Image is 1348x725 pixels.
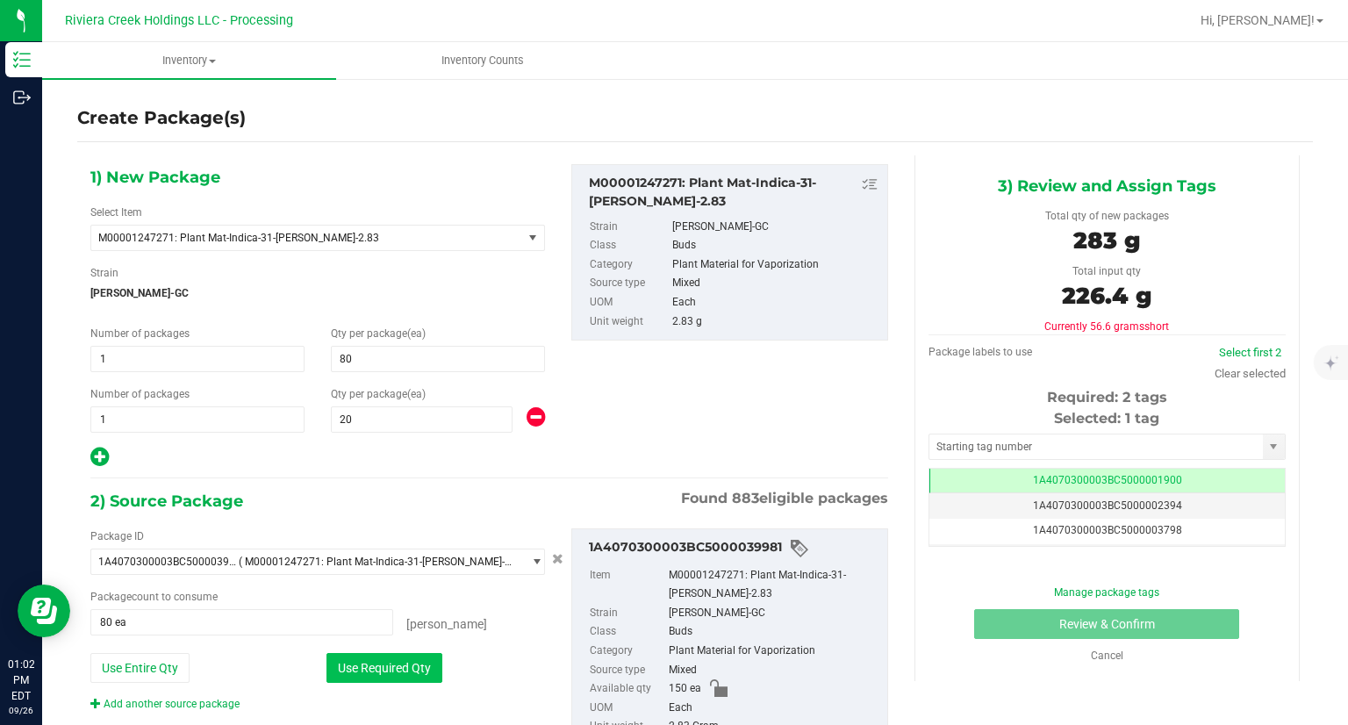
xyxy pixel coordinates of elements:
h4: Create Package(s) [77,105,246,131]
span: 283 g [1073,226,1140,255]
button: Cancel button [547,547,569,572]
div: Buds [672,236,878,255]
span: Hi, [PERSON_NAME]! [1201,13,1315,27]
span: Riviera Creek Holdings LLC - Processing [65,13,293,28]
button: Review & Confirm [974,609,1239,639]
label: Item [590,566,665,604]
label: Class [590,236,669,255]
span: select [1263,434,1285,459]
a: Inventory [42,42,336,79]
div: Buds [669,622,878,642]
span: Qty per package [331,388,426,400]
span: Package labels to use [929,346,1032,358]
span: count [132,591,159,603]
div: Plant Material for Vaporization [669,642,878,661]
input: Starting tag number [929,434,1263,459]
label: Source type [590,274,669,293]
a: Add another source package [90,698,240,710]
a: Select first 2 [1219,346,1281,359]
input: 20 [332,407,512,432]
span: 1A4070300003BC5000039981 [98,556,239,568]
span: (ea) [407,327,426,340]
input: 1 [91,407,304,432]
span: M00001247271: Plant Mat-Indica-31-[PERSON_NAME]-2.83 [98,232,498,244]
span: 1A4070300003BC5000003798 [1033,524,1182,536]
span: (ea) [407,388,426,400]
label: Category [590,255,669,275]
div: 1A4070300003BC5000039981 [589,538,878,559]
span: Inventory Counts [418,53,548,68]
a: Manage package tags [1054,586,1159,599]
p: 09/26 [8,704,34,717]
span: 1) New Package [90,164,220,190]
input: 80 ea [91,610,392,635]
span: Package to consume [90,591,218,603]
div: Each [669,699,878,718]
span: 150 ea [669,679,701,699]
span: [PERSON_NAME]-GC [90,280,545,306]
label: UOM [590,293,669,312]
span: short [1144,320,1169,333]
a: Inventory Counts [336,42,630,79]
div: 2.83 g [672,312,878,332]
input: 1 [91,347,304,371]
span: 2) Source Package [90,488,243,514]
label: Strain [590,218,669,237]
div: [PERSON_NAME]-GC [669,604,878,623]
span: Required: 2 tags [1047,389,1167,406]
input: 80 [332,347,544,371]
button: Use Required Qty [326,653,442,683]
span: Remove output [527,406,545,429]
span: select [521,226,543,250]
span: Add new output [90,455,109,467]
label: Class [590,622,665,642]
button: Use Entire Qty [90,653,190,683]
label: Category [590,642,665,661]
span: Total input qty [1072,265,1141,277]
span: Number of packages [90,327,190,340]
iframe: Resource center [18,585,70,637]
span: Total qty of new packages [1045,210,1169,222]
span: Package ID [90,530,144,542]
span: Currently 56.6 grams [1044,320,1169,333]
span: 1A4070300003BC5000002394 [1033,499,1182,512]
label: Available qty [590,679,665,699]
div: Each [672,293,878,312]
a: Clear selected [1215,367,1286,380]
div: Plant Material for Vaporization [672,255,878,275]
label: Source type [590,661,665,680]
p: 01:02 PM EDT [8,657,34,704]
a: Cancel [1091,650,1123,662]
label: Strain [590,604,665,623]
span: Selected: 1 tag [1054,410,1159,427]
inline-svg: Outbound [13,89,31,106]
label: Strain [90,265,118,281]
label: UOM [590,699,665,718]
span: 1A4070300003BC5000001900 [1033,474,1182,486]
span: Found eligible packages [681,488,888,509]
span: ( M00001247271: Plant Mat-Indica-31-[PERSON_NAME]-2.83 ) [239,556,514,568]
inline-svg: Inventory [13,51,31,68]
span: 3) Review and Assign Tags [998,173,1216,199]
span: 883 [732,490,759,506]
div: M00001247271: Plant Mat-Indica-31-Stambaugh GC-2.83 [589,174,878,211]
span: Number of packages [90,388,190,400]
div: [PERSON_NAME]-GC [672,218,878,237]
span: Qty per package [331,327,426,340]
label: Select Item [90,205,142,220]
span: select [521,549,543,574]
span: Inventory [42,53,336,68]
div: M00001247271: Plant Mat-Indica-31-[PERSON_NAME]-2.83 [669,566,878,604]
span: [PERSON_NAME] [406,617,487,631]
label: Unit weight [590,312,669,332]
div: Mixed [669,661,878,680]
div: Mixed [672,274,878,293]
span: 226.4 g [1062,282,1151,310]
